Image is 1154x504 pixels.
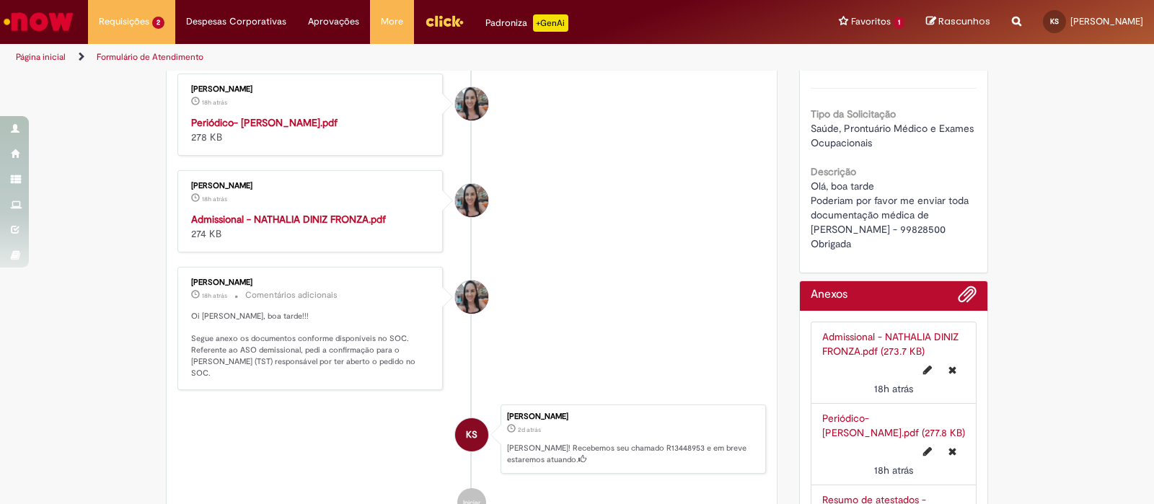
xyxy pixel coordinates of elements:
[425,10,464,32] img: click_logo_yellow_360x200.png
[1050,17,1059,26] span: KS
[16,51,66,63] a: Página inicial
[191,116,338,129] a: Periódico- [PERSON_NAME].pdf
[381,14,403,29] span: More
[308,14,359,29] span: Aprovações
[455,280,488,314] div: Lilian Goncalves Aguiar
[1070,15,1143,27] span: [PERSON_NAME]
[191,311,431,379] p: Oi [PERSON_NAME], boa tarde!!! Segue anexo os documentos conforme disponíveis no SOC. Referente a...
[507,412,758,421] div: [PERSON_NAME]
[191,182,431,190] div: [PERSON_NAME]
[191,85,431,94] div: [PERSON_NAME]
[152,17,164,29] span: 2
[466,417,477,452] span: KS
[1,7,76,36] img: ServiceNow
[455,418,488,451] div: Karen de Araujo Herrero da Silva
[874,382,913,395] time: 27/08/2025 17:48:02
[811,288,847,301] h2: Anexos
[533,14,568,32] p: +GenAi
[202,98,227,107] span: 18h atrás
[202,195,227,203] span: 18h atrás
[191,278,431,287] div: [PERSON_NAME]
[926,15,990,29] a: Rascunhos
[186,14,286,29] span: Despesas Corporativas
[940,358,965,381] button: Excluir Admissional - NATHALIA DINIZ FRONZA.pdf
[518,425,541,434] time: 26/08/2025 15:10:27
[811,180,972,250] span: Olá, boa tarde Poderiam por favor me enviar toda documentação médica de [PERSON_NAME] - 99828500 ...
[874,464,913,477] span: 18h atrás
[811,165,856,178] b: Descrição
[455,184,488,217] div: Lilian Goncalves Aguiar
[874,464,913,477] time: 27/08/2025 17:48:02
[518,425,541,434] span: 2d atrás
[940,440,965,463] button: Excluir Periódico- NATHALIA DINIZ FRONZA.pdf
[507,443,758,465] p: [PERSON_NAME]! Recebemos seu chamado R13448953 e em breve estaremos atuando.
[177,404,766,474] li: Karen de Araujo Herrero da Silva
[99,14,149,29] span: Requisições
[202,98,227,107] time: 27/08/2025 17:48:02
[455,87,488,120] div: Lilian Goncalves Aguiar
[11,44,759,71] ul: Trilhas de página
[202,291,227,300] span: 18h atrás
[874,382,913,395] span: 18h atrás
[485,14,568,32] div: Padroniza
[811,107,896,120] b: Tipo da Solicitação
[97,51,203,63] a: Formulário de Atendimento
[915,358,941,381] button: Editar nome de arquivo Admissional - NATHALIA DINIZ FRONZA.pdf
[191,115,431,144] div: 278 KB
[202,195,227,203] time: 27/08/2025 17:48:02
[938,14,990,28] span: Rascunhos
[915,440,941,463] button: Editar nome de arquivo Periódico- NATHALIA DINIZ FRONZA.pdf
[245,289,338,301] small: Comentários adicionais
[894,17,904,29] span: 1
[822,330,959,358] a: Admissional - NATHALIA DINIZ FRONZA.pdf (273.7 KB)
[191,213,386,226] a: Admissional - NATHALIA DINIZ FRONZA.pdf
[851,14,891,29] span: Favoritos
[958,285,977,311] button: Adicionar anexos
[822,412,965,439] a: Periódico- [PERSON_NAME].pdf (277.8 KB)
[811,122,977,149] span: Saúde, Prontuário Médico e Exames Ocupacionais
[191,212,431,241] div: 274 KB
[202,291,227,300] time: 27/08/2025 17:47:31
